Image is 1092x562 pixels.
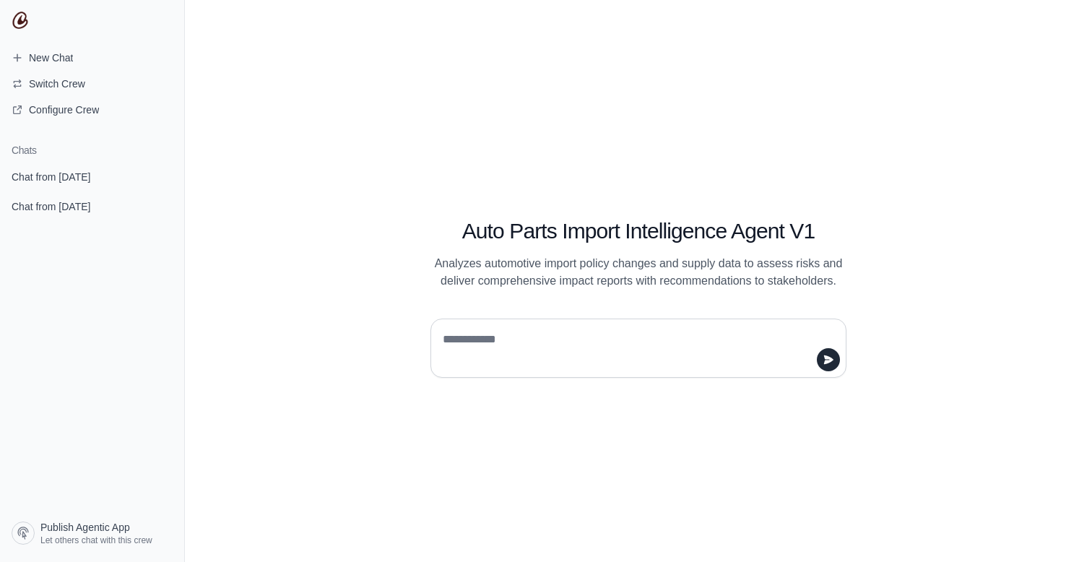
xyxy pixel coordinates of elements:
button: Switch Crew [6,72,178,95]
span: New Chat [29,51,73,65]
a: New Chat [6,46,178,69]
span: Chat from [DATE] [12,170,90,184]
p: Analyzes automotive import policy changes and supply data to assess risks and deliver comprehensi... [430,255,846,290]
a: Configure Crew [6,98,178,121]
span: Chat from [DATE] [12,199,90,214]
a: Publish Agentic App Let others chat with this crew [6,516,178,550]
img: CrewAI Logo [12,12,29,29]
h1: Auto Parts Import Intelligence Agent V1 [430,218,846,244]
a: Chat from [DATE] [6,163,178,190]
span: Publish Agentic App [40,520,130,535]
a: Chat from [DATE] [6,193,178,220]
span: Switch Crew [29,77,85,91]
span: Configure Crew [29,103,99,117]
span: Let others chat with this crew [40,535,152,546]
